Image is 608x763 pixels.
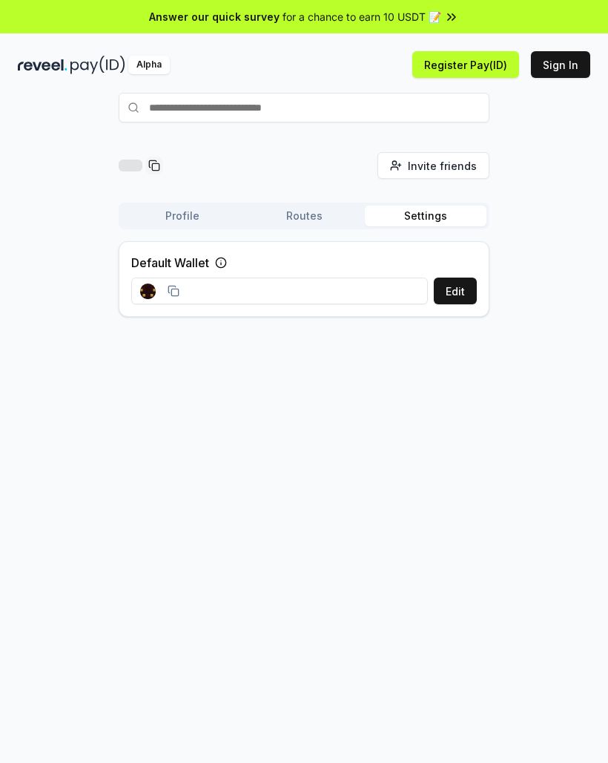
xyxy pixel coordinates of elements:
button: Edit [434,278,477,304]
span: Invite friends [408,158,477,174]
button: Sign In [531,51,590,78]
span: Answer our quick survey [149,9,280,24]
button: Profile [122,206,243,226]
button: Register Pay(ID) [412,51,519,78]
img: pay_id [70,56,125,74]
button: Settings [365,206,486,226]
label: Default Wallet [131,254,209,272]
img: reveel_dark [18,56,67,74]
button: Invite friends [377,152,489,179]
span: for a chance to earn 10 USDT 📝 [282,9,441,24]
div: Alpha [128,56,170,74]
button: Routes [243,206,365,226]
